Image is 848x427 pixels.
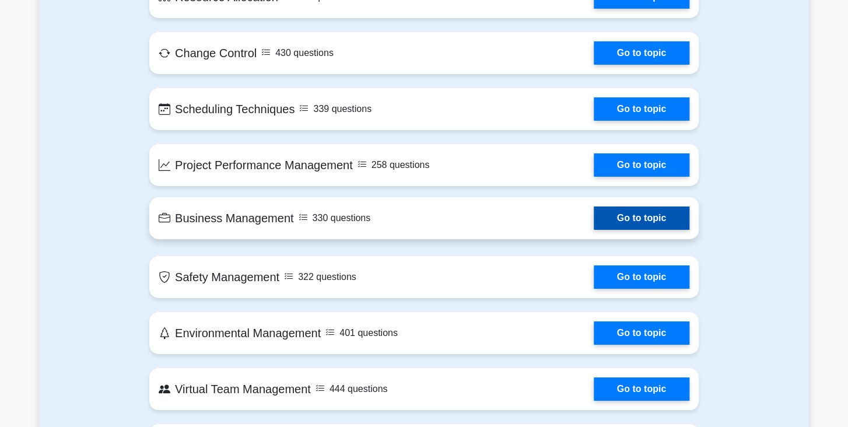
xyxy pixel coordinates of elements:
[594,153,689,177] a: Go to topic
[594,41,689,65] a: Go to topic
[594,206,689,230] a: Go to topic
[594,377,689,401] a: Go to topic
[594,265,689,289] a: Go to topic
[594,97,689,121] a: Go to topic
[594,321,689,345] a: Go to topic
